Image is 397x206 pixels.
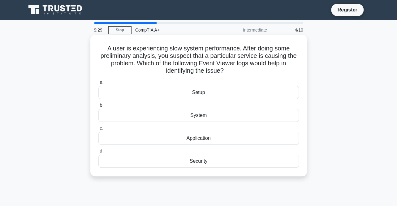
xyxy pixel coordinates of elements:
a: Register [334,6,361,14]
h5: A user is experiencing slow system performance. After doing some preliminary analysis, you suspec... [98,45,300,75]
span: c. [100,125,103,131]
div: Setup [98,86,299,99]
span: d. [100,148,104,153]
span: a. [100,79,104,85]
div: 9:29 [90,24,108,36]
div: System [98,109,299,122]
span: b. [100,102,104,108]
div: CompTIA A+ [132,24,217,36]
a: Stop [108,26,132,34]
div: Security [98,155,299,168]
div: Intermediate [217,24,271,36]
div: Application [98,132,299,145]
div: 4/10 [271,24,307,36]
